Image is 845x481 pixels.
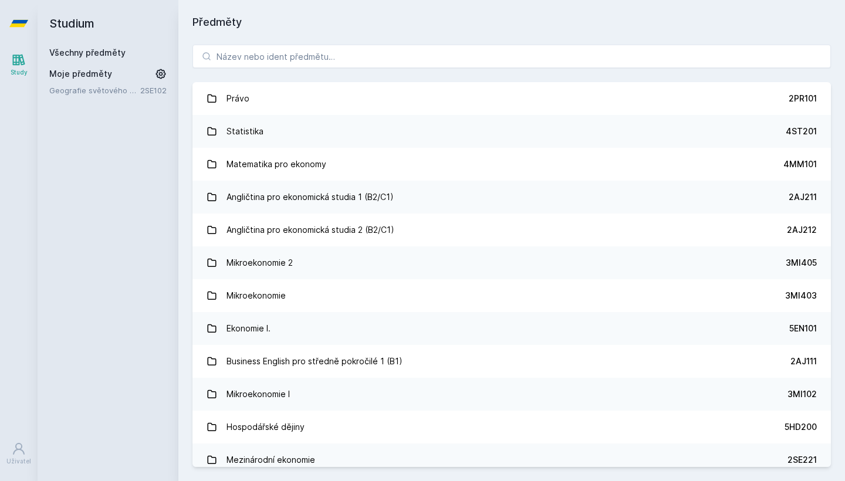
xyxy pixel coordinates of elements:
div: 2PR101 [789,93,817,104]
a: Ekonomie I. 5EN101 [192,312,831,345]
a: Uživatel [2,436,35,472]
div: Mikroekonomie I [227,382,290,406]
a: Mezinárodní ekonomie 2SE221 [192,443,831,476]
div: 4MM101 [783,158,817,170]
a: Business English pro středně pokročilé 1 (B1) 2AJ111 [192,345,831,378]
div: Mikroekonomie [227,284,286,307]
div: Mezinárodní ekonomie [227,448,315,472]
div: Ekonomie I. [227,317,271,340]
div: Business English pro středně pokročilé 1 (B1) [227,350,403,373]
a: 2SE102 [140,86,167,95]
div: 2SE221 [787,454,817,466]
div: Mikroekonomie 2 [227,251,293,275]
div: 5EN101 [789,323,817,334]
a: Mikroekonomie 3MI403 [192,279,831,312]
a: Mikroekonomie I 3MI102 [192,378,831,411]
div: Angličtina pro ekonomická studia 1 (B2/C1) [227,185,394,209]
div: Study [11,68,28,77]
div: 3MI102 [787,388,817,400]
div: Uživatel [6,457,31,466]
a: Angličtina pro ekonomická studia 1 (B2/C1) 2AJ211 [192,181,831,214]
div: Hospodářské dějiny [227,415,305,439]
div: 5HD200 [785,421,817,433]
div: Statistika [227,120,263,143]
a: Matematika pro ekonomy 4MM101 [192,148,831,181]
h1: Předměty [192,14,831,31]
a: Všechny předměty [49,48,126,57]
div: 3MI405 [786,257,817,269]
input: Název nebo ident předmětu… [192,45,831,68]
span: Moje předměty [49,68,112,80]
a: Angličtina pro ekonomická studia 2 (B2/C1) 2AJ212 [192,214,831,246]
div: 3MI403 [785,290,817,302]
div: Právo [227,87,249,110]
a: Statistika 4ST201 [192,115,831,148]
a: Geografie světového hospodářství [49,84,140,96]
div: 4ST201 [786,126,817,137]
div: Matematika pro ekonomy [227,153,326,176]
a: Hospodářské dějiny 5HD200 [192,411,831,443]
a: Právo 2PR101 [192,82,831,115]
a: Mikroekonomie 2 3MI405 [192,246,831,279]
div: Angličtina pro ekonomická studia 2 (B2/C1) [227,218,394,242]
div: 2AJ212 [787,224,817,236]
div: 2AJ211 [789,191,817,203]
a: Study [2,47,35,83]
div: 2AJ111 [790,355,817,367]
